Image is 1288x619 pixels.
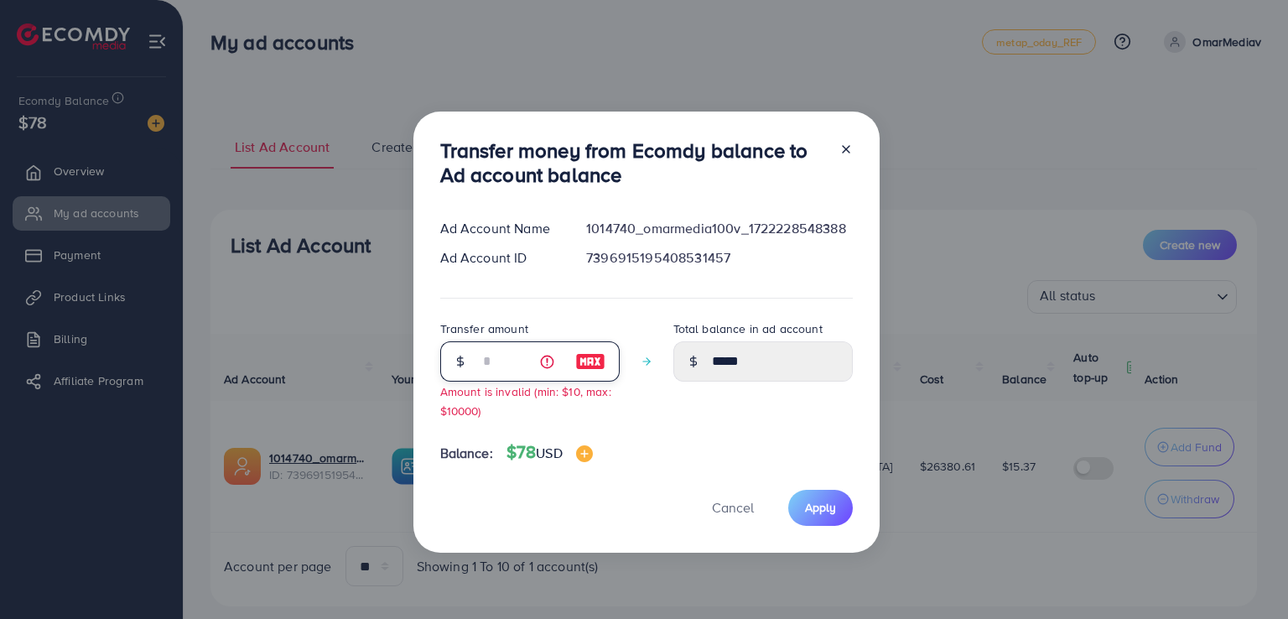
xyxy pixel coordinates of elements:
[575,351,605,372] img: image
[576,445,593,462] img: image
[440,383,611,419] small: Amount is invalid (min: $10, max: $10000)
[691,490,775,526] button: Cancel
[427,248,574,268] div: Ad Account ID
[427,219,574,238] div: Ad Account Name
[440,320,528,337] label: Transfer amount
[573,219,865,238] div: 1014740_omarmedia100v_1722228548388
[805,499,836,516] span: Apply
[712,498,754,517] span: Cancel
[440,444,493,463] span: Balance:
[1217,544,1275,606] iframe: Chat
[673,320,823,337] label: Total balance in ad account
[573,248,865,268] div: 7396915195408531457
[440,138,826,187] h3: Transfer money from Ecomdy balance to Ad account balance
[788,490,853,526] button: Apply
[506,442,593,463] h4: $78
[536,444,562,462] span: USD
